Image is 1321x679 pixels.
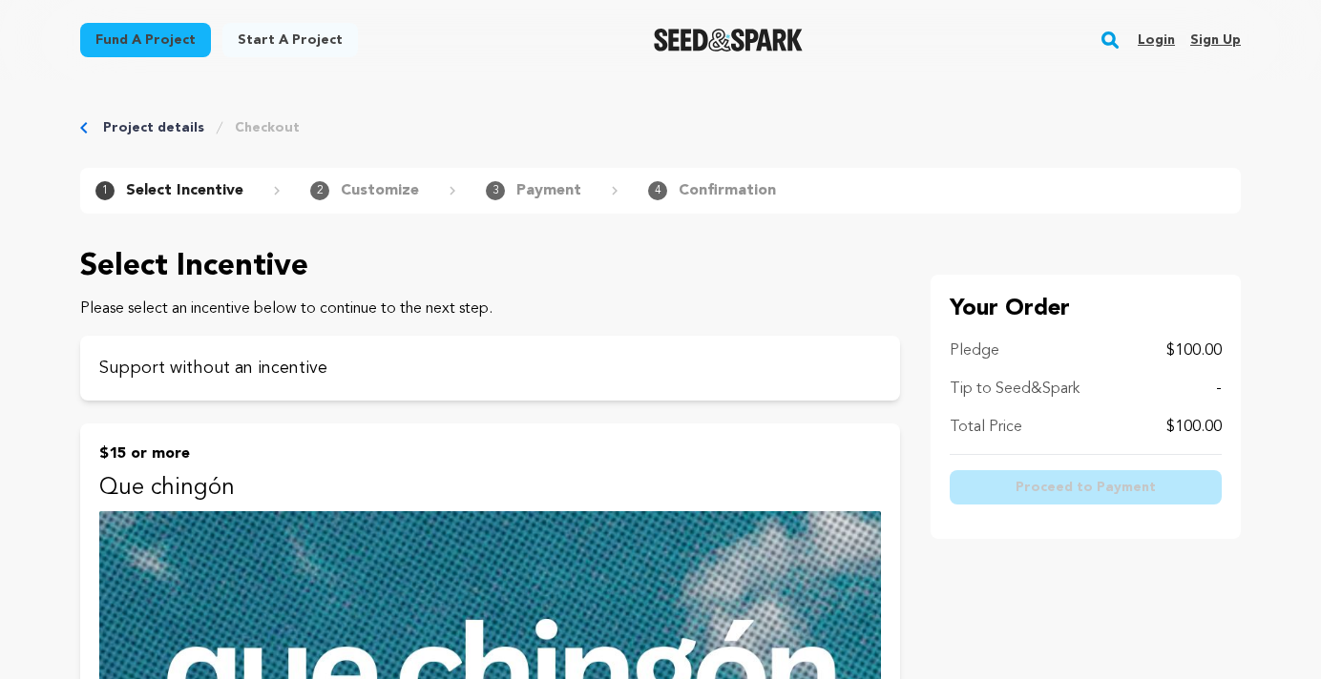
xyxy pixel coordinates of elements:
[80,244,900,290] p: Select Incentive
[80,298,900,320] p: Please select an incentive below to continue to the next step.
[235,118,300,137] a: Checkout
[654,29,804,51] img: Seed&Spark Logo Dark Mode
[310,181,329,200] span: 2
[1166,339,1222,362] p: $100.00
[1166,416,1222,439] p: $100.00
[516,179,581,202] p: Payment
[99,473,881,504] p: Que chingón
[99,355,881,381] p: Support without an incentive
[679,179,776,202] p: Confirmation
[99,442,881,465] p: $15 or more
[950,378,1080,401] p: Tip to Seed&Spark
[95,181,115,200] span: 1
[950,339,999,362] p: Pledge
[950,416,1022,439] p: Total Price
[1138,25,1175,55] a: Login
[486,181,505,200] span: 3
[654,29,804,51] a: Seed&Spark Homepage
[950,294,1222,324] p: Your Order
[1190,25,1241,55] a: Sign up
[1216,378,1222,401] p: -
[80,118,1241,137] div: Breadcrumb
[222,23,358,57] a: Start a project
[341,179,419,202] p: Customize
[1016,478,1156,497] span: Proceed to Payment
[80,23,211,57] a: Fund a project
[126,179,243,202] p: Select Incentive
[648,181,667,200] span: 4
[103,118,204,137] a: Project details
[950,470,1222,504] button: Proceed to Payment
